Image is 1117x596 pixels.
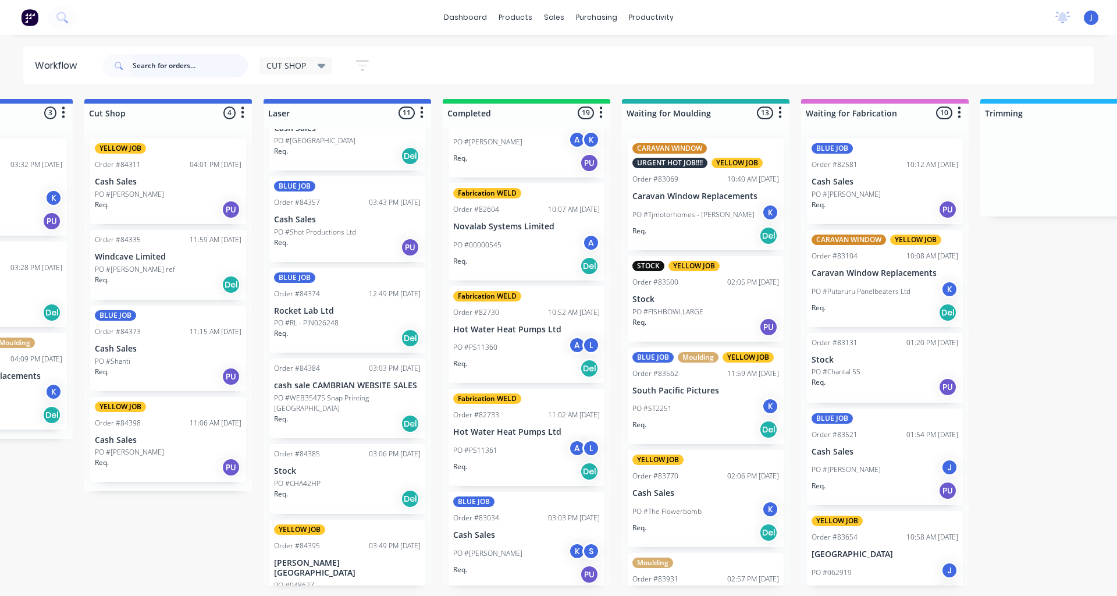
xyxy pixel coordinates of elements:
[453,307,499,318] div: Order #82730
[493,9,538,26] div: products
[568,542,586,560] div: K
[401,414,419,433] div: Del
[812,251,858,261] div: Order #83104
[812,367,860,377] p: PO #Chantal 5S
[21,9,38,26] img: Factory
[941,281,958,298] div: K
[582,234,600,251] div: A
[222,200,240,219] div: PU
[449,492,604,589] div: BLUE JOBOrder #8303403:03 PM [DATE]Cash SalesPO #[PERSON_NAME]KSReq.PU
[538,9,570,26] div: sales
[727,471,779,481] div: 02:06 PM [DATE]
[548,307,600,318] div: 10:52 AM [DATE]
[812,143,853,154] div: BLUE JOB
[582,131,600,148] div: K
[812,532,858,542] div: Order #83654
[762,204,779,221] div: K
[941,459,958,476] div: J
[812,516,863,526] div: YELLOW JOB
[568,131,586,148] div: A
[10,262,62,273] div: 03:28 PM [DATE]
[274,181,315,191] div: BLUE JOB
[812,200,826,210] p: Req.
[222,275,240,294] div: Del
[274,328,288,339] p: Req.
[453,359,467,369] p: Req.
[580,565,599,584] div: PU
[727,574,779,584] div: 02:57 PM [DATE]
[580,359,599,378] div: Del
[274,289,320,299] div: Order #84374
[812,584,826,594] p: Req.
[453,548,522,559] p: PO #[PERSON_NAME]
[938,481,957,500] div: PU
[369,541,421,551] div: 03:49 PM [DATE]
[453,410,499,420] div: Order #82733
[274,580,314,591] p: PO #048627
[812,303,826,313] p: Req.
[938,200,957,219] div: PU
[269,444,425,514] div: Order #8438503:06 PM [DATE]StockPO #CHA42HPReq.Del
[938,378,957,396] div: PU
[274,272,315,283] div: BLUE JOB
[632,277,678,288] div: Order #83500
[274,197,320,208] div: Order #84357
[623,9,680,26] div: productivity
[453,153,467,164] p: Req.
[95,447,164,457] p: PO #[PERSON_NAME]
[95,189,164,200] p: PO #[PERSON_NAME]
[266,59,306,72] span: CUT SHOP
[453,291,521,301] div: Fabrication WELD
[453,342,497,353] p: PO #PS11360
[727,368,779,379] div: 11:59 AM [DATE]
[807,409,963,506] div: BLUE JOBOrder #8352101:54 PM [DATE]Cash SalesPO #[PERSON_NAME]JReq.PU
[90,397,246,483] div: YELLOW JOBOrder #8439811:06 AM [DATE]Cash SalesPO #[PERSON_NAME]Req.PU
[628,450,784,547] div: YELLOW JOBOrder #8377002:06 PM [DATE]Cash SalesPO #The FlowerbombKReq.Del
[582,542,600,560] div: S
[727,174,779,185] div: 10:40 AM [DATE]
[274,123,421,133] p: Cash Sales
[10,354,62,364] div: 04:09 PM [DATE]
[812,286,910,297] p: PO #Putaruru Panelbeaters Ltd
[812,430,858,440] div: Order #83521
[95,159,141,170] div: Order #84311
[95,275,109,285] p: Req.
[580,154,599,172] div: PU
[906,338,958,348] div: 01:20 PM [DATE]
[762,398,779,415] div: K
[580,462,599,481] div: Del
[678,352,718,363] div: Moulding
[95,344,241,354] p: Cash Sales
[95,356,130,367] p: PO #Shanti
[812,413,853,424] div: BLUE JOB
[632,261,664,271] div: STOCK
[632,307,703,317] p: PO #FISHBOWLLARGE
[548,513,600,523] div: 03:03 PM [DATE]
[274,393,421,414] p: PO #WEB35475 Snap Printing [GEOGRAPHIC_DATA]
[190,159,241,170] div: 04:01 PM [DATE]
[222,367,240,386] div: PU
[712,158,763,168] div: YELLOW JOB
[10,159,62,170] div: 03:32 PM [DATE]
[95,143,146,154] div: YELLOW JOB
[632,191,779,201] p: Caravan Window Replacements
[1090,12,1093,23] span: J
[812,355,958,365] p: Stock
[632,295,779,304] p: Stock
[759,420,778,439] div: Del
[449,183,604,281] div: Fabrication WELDOrder #8260410:07 AM [DATE]Novalab Systems LimitedPO #00000545AReq.Del
[190,327,241,337] div: 11:15 AM [DATE]
[632,574,678,584] div: Order #83931
[274,318,339,328] p: PO #RL - PIN026248
[401,147,419,165] div: Del
[369,363,421,374] div: 03:03 PM [DATE]
[668,261,720,271] div: YELLOW JOB
[90,306,246,391] div: BLUE JOBOrder #8437311:15 AM [DATE]Cash SalesPO #ShantiReq.PU
[812,447,958,457] p: Cash Sales
[582,439,600,457] div: L
[906,532,958,542] div: 10:58 AM [DATE]
[95,327,141,337] div: Order #84373
[95,235,141,245] div: Order #84335
[453,427,600,437] p: Hot Water Heat Pumps Ltd
[632,403,672,414] p: PO #ST2251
